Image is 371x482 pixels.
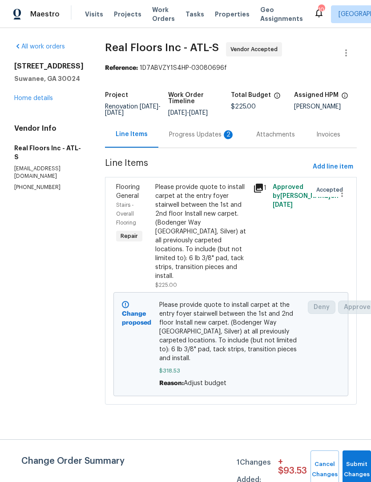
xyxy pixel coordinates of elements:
[14,144,84,161] h5: Real Floors Inc - ATL-S
[294,92,339,98] h5: Assigned HPM
[169,130,235,139] div: Progress Updates
[14,95,53,101] a: Home details
[185,11,204,17] span: Tasks
[116,184,140,199] span: Flooring General
[253,183,267,193] div: 1
[294,104,357,110] div: [PERSON_NAME]
[215,10,250,19] span: Properties
[105,110,124,116] span: [DATE]
[230,45,281,54] span: Vendor Accepted
[105,104,161,116] span: -
[168,110,208,116] span: -
[85,10,103,19] span: Visits
[116,130,148,139] div: Line Items
[105,65,138,71] b: Reference:
[256,130,295,139] div: Attachments
[14,44,65,50] a: All work orders
[273,202,293,208] span: [DATE]
[313,161,353,173] span: Add line item
[341,92,348,104] span: The hpm assigned to this work order.
[140,104,158,110] span: [DATE]
[105,92,128,98] h5: Project
[274,92,281,104] span: The total cost of line items that have been proposed by Opendoor. This sum includes line items th...
[114,10,141,19] span: Projects
[105,104,161,116] span: Renovation
[189,110,208,116] span: [DATE]
[231,92,271,98] h5: Total Budget
[168,92,231,104] h5: Work Order Timeline
[152,5,175,23] span: Work Orders
[224,130,233,139] div: 2
[116,202,136,225] span: Stairs - Overall Flooring
[155,183,248,281] div: Please provide quote to install carpet at the entry foyer stairwell between the 1st and 2nd floor...
[159,366,303,375] span: $318.53
[14,74,84,83] h5: Suwanee, GA 30024
[308,301,335,314] button: Deny
[14,124,84,133] h4: Vendor Info
[14,165,84,180] p: [EMAIL_ADDRESS][DOMAIN_NAME]
[117,232,141,241] span: Repair
[316,185,347,194] span: Accepted
[30,10,60,19] span: Maestro
[14,184,84,191] p: [PHONE_NUMBER]
[14,62,84,71] h2: [STREET_ADDRESS]
[168,110,187,116] span: [DATE]
[273,184,339,208] span: Approved by [PERSON_NAME] on
[231,104,256,110] span: $225.00
[105,64,357,72] div: 1D7ABVZY1S4HP-03080696f
[105,42,219,53] span: Real Floors Inc - ATL-S
[260,5,303,23] span: Geo Assignments
[155,282,177,288] span: $225.00
[318,5,324,14] div: 104
[105,159,309,175] span: Line Items
[159,380,184,386] span: Reason:
[316,130,340,139] div: Invoices
[159,301,303,363] span: Please provide quote to install carpet at the entry foyer stairwell between the 1st and 2nd floor...
[122,311,151,326] b: Change proposed
[309,159,357,175] button: Add line item
[184,380,226,386] span: Adjust budget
